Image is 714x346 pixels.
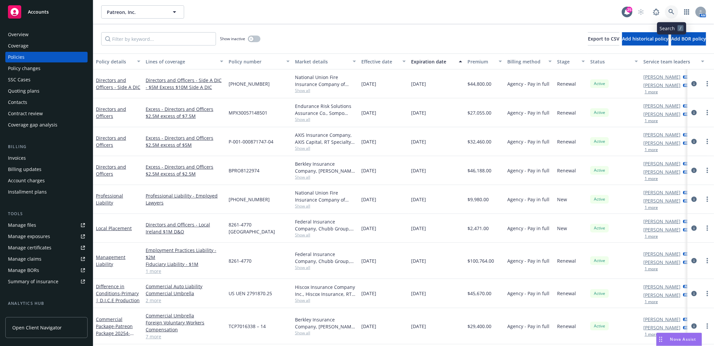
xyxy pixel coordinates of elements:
button: Billing method [505,53,554,69]
button: 1 more [645,119,658,123]
span: [DATE] [411,225,426,232]
span: [DATE] [361,196,376,203]
div: Drag to move [657,333,665,346]
div: Policy changes [8,63,40,74]
div: Federal Insurance Company, Chubb Group, RT Specialty Insurance Services, LLC (RSG Specialty, LLC) [295,218,356,232]
div: SSC Cases [8,74,31,85]
a: [PERSON_NAME] [643,131,680,138]
a: circleInformation [690,109,698,117]
div: Tools [5,211,88,217]
div: Federal Insurance Company, Chubb Group, RT Specialty Insurance Services, LLC (RSG Specialty, LLC) [295,251,356,265]
button: 1 more [645,234,658,238]
a: [PERSON_NAME] [643,218,680,225]
span: Add BOR policy [671,36,706,42]
span: [DATE] [361,109,376,116]
a: Accounts [5,3,88,21]
div: Status [590,58,631,65]
span: Add historical policy [622,36,669,42]
div: Installment plans [8,187,47,197]
a: Billing updates [5,164,88,175]
span: $100,764.00 [467,257,494,264]
button: Expiration date [408,53,465,69]
span: [PHONE_NUMBER] [229,80,270,87]
button: 1 more [645,148,658,152]
div: Service team leaders [643,58,697,65]
a: [PERSON_NAME] [643,139,680,146]
a: Manage BORs [5,265,88,276]
div: Manage exposures [8,231,50,242]
a: SSC Cases [5,74,88,85]
a: circleInformation [690,195,698,203]
span: Renewal [557,80,576,87]
a: Professional Liability [96,193,123,206]
span: - Patreon Package 20254-2026 [96,323,134,343]
div: Policy number [229,58,282,65]
button: 1 more [645,177,658,181]
div: Berkley Insurance Company, [PERSON_NAME] Corporation, Berkley Technology Underwriters (Internatio... [295,316,356,330]
a: Foreign Voluntary Workers Compensation [146,319,223,333]
a: [PERSON_NAME] [643,250,680,257]
a: Start snowing [634,5,648,19]
a: 2 more [146,297,223,304]
span: [DATE] [411,109,426,116]
a: Coverage gap analysis [5,120,88,130]
span: MPX30057148501 [229,109,267,116]
button: 1 more [645,90,658,94]
a: more [703,257,711,265]
span: Show all [295,330,356,336]
span: $2,471.00 [467,225,489,232]
button: Policy details [93,53,143,69]
a: [PERSON_NAME] [643,111,680,118]
span: Active [593,225,606,231]
a: circleInformation [690,166,698,174]
span: 8261-4770 [229,257,251,264]
a: Employment Practices Liability - $2M [146,247,223,261]
span: [DATE] [411,167,426,174]
div: Manage BORs [8,265,39,276]
button: Status [588,53,641,69]
button: Patreon, Inc. [101,5,184,19]
a: Loss summary generator [5,309,88,320]
a: [PERSON_NAME] [643,189,680,196]
a: Commercial Umbrella [146,290,223,297]
span: Agency - Pay in full [507,323,549,330]
input: Filter by keyword... [101,32,216,45]
button: Stage [554,53,588,69]
button: Premium [465,53,505,69]
span: [DATE] [361,167,376,174]
div: Summary of insurance [8,276,58,287]
div: Contacts [8,97,27,108]
span: Show all [295,145,356,151]
a: circleInformation [690,80,698,88]
a: Contacts [5,97,88,108]
div: AXIS Insurance Company, AXIS Capital, RT Specialty Insurance Services, LLC (RSG Specialty, LLC) [295,131,356,145]
a: Quoting plans [5,86,88,96]
span: Show all [295,174,356,180]
a: Contract review [5,108,88,119]
span: New [557,225,567,232]
a: more [703,137,711,145]
a: Directors and Officers [96,135,126,148]
a: more [703,80,711,88]
span: [DATE] [411,80,426,87]
div: Policy details [96,58,133,65]
a: Manage exposures [5,231,88,242]
a: Manage certificates [5,242,88,253]
div: Stage [557,58,578,65]
div: Coverage [8,41,29,51]
span: Active [593,196,606,202]
a: Invoices [5,153,88,163]
span: Renewal [557,109,576,116]
a: Switch app [680,5,693,19]
span: [DATE] [411,323,426,330]
a: Directors and Officers - Side A DIC [96,77,140,90]
a: more [703,195,711,203]
span: [DATE] [361,257,376,264]
div: Expiration date [411,58,455,65]
a: Policy changes [5,63,88,74]
a: circleInformation [690,137,698,145]
span: $9,980.00 [467,196,489,203]
span: [DATE] [361,323,376,330]
span: Show inactive [220,36,245,42]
